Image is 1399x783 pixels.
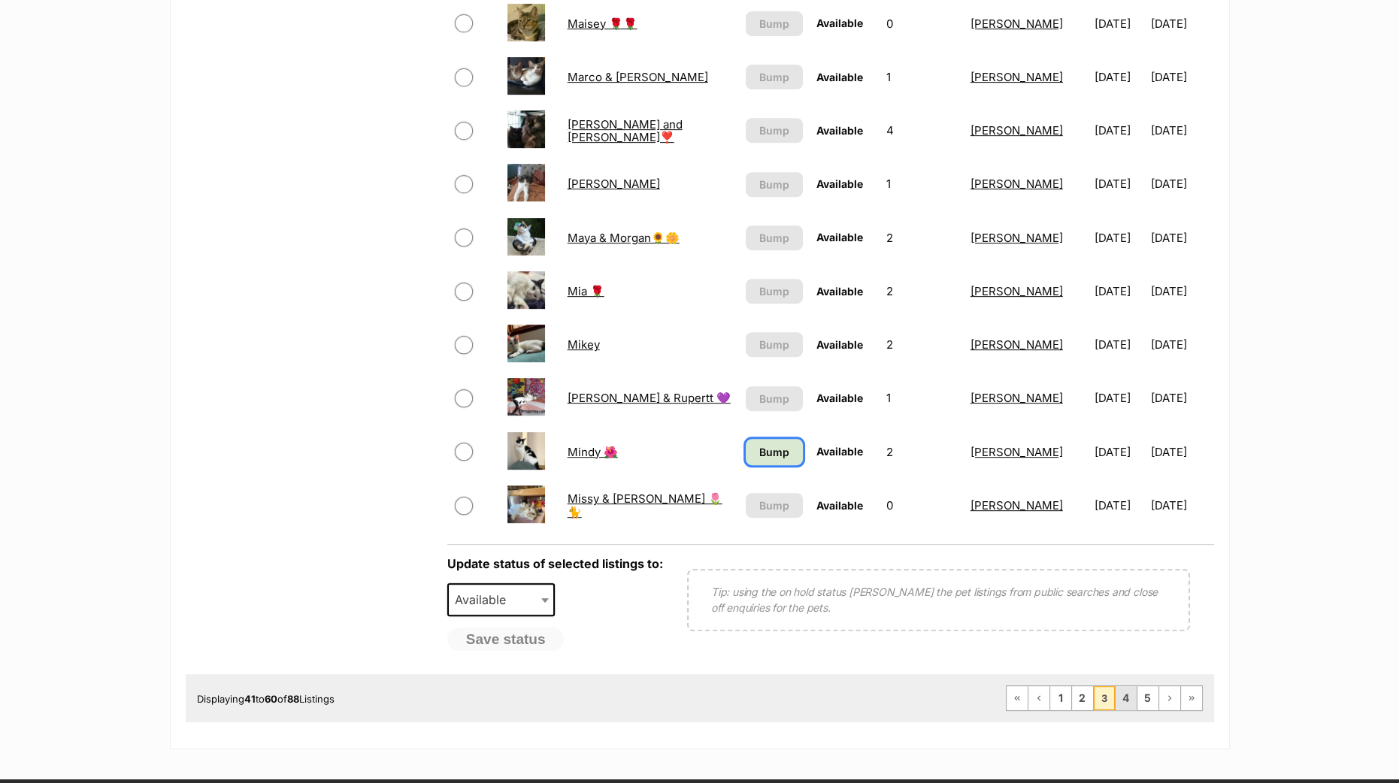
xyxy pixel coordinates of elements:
[1089,319,1149,370] td: [DATE]
[971,284,1063,298] a: [PERSON_NAME]
[759,337,789,352] span: Bump
[1151,265,1212,317] td: [DATE]
[568,231,680,245] a: Maya & Morgan🌻🌼
[1089,426,1149,478] td: [DATE]
[1151,51,1212,103] td: [DATE]
[447,556,663,571] label: Update status of selected listings to:
[1007,686,1028,710] a: First page
[449,589,521,610] span: Available
[1089,104,1149,156] td: [DATE]
[1089,265,1149,317] td: [DATE]
[1151,212,1212,264] td: [DATE]
[759,16,789,32] span: Bump
[568,445,618,459] a: Mindy 🌺
[568,491,722,518] a: Missy & [PERSON_NAME] 🌷🐈
[1151,426,1212,478] td: [DATE]
[880,372,962,424] td: 1
[1151,479,1212,531] td: [DATE]
[1089,158,1149,210] td: [DATE]
[1151,104,1212,156] td: [DATE]
[197,693,335,705] span: Displaying to of Listings
[816,338,863,351] span: Available
[816,391,863,404] span: Available
[880,212,962,264] td: 2
[816,71,863,83] span: Available
[971,337,1063,352] a: [PERSON_NAME]
[568,177,660,191] a: [PERSON_NAME]
[1089,51,1149,103] td: [DATE]
[880,265,962,317] td: 2
[1159,686,1180,710] a: Next page
[1089,212,1149,264] td: [DATE]
[746,118,803,143] button: Bump
[971,391,1063,405] a: [PERSON_NAME]
[759,122,789,138] span: Bump
[265,693,277,705] strong: 60
[568,284,604,298] a: Mia 🌹
[880,158,962,210] td: 1
[568,337,600,352] a: Mikey
[746,332,803,357] button: Bump
[759,497,789,513] span: Bump
[880,426,962,478] td: 2
[1006,685,1203,711] nav: Pagination
[971,123,1063,138] a: [PERSON_NAME]
[746,11,803,36] button: Bump
[1072,686,1093,710] a: Page 2
[746,172,803,197] button: Bump
[1181,686,1202,710] a: Last page
[447,627,565,651] button: Save status
[759,230,789,246] span: Bump
[746,386,803,411] button: Bump
[1116,686,1137,710] a: Page 4
[746,225,803,250] button: Bump
[1050,686,1071,710] a: Page 1
[746,279,803,304] button: Bump
[711,584,1166,615] p: Tip: using the on hold status [PERSON_NAME] the pet listings from public searches and close off e...
[880,104,962,156] td: 4
[1028,686,1049,710] a: Previous page
[971,177,1063,191] a: [PERSON_NAME]
[971,445,1063,459] a: [PERSON_NAME]
[244,693,256,705] strong: 41
[568,70,708,84] a: Marco & [PERSON_NAME]
[1089,479,1149,531] td: [DATE]
[816,17,863,29] span: Available
[816,124,863,137] span: Available
[746,493,803,518] button: Bump
[816,285,863,298] span: Available
[971,70,1063,84] a: [PERSON_NAME]
[1089,372,1149,424] td: [DATE]
[746,65,803,89] button: Bump
[816,231,863,243] span: Available
[971,498,1063,512] a: [PERSON_NAME]
[746,439,803,465] a: Bump
[1137,686,1158,710] a: Page 5
[759,177,789,192] span: Bump
[816,177,863,190] span: Available
[1094,686,1115,710] span: Page 3
[880,319,962,370] td: 2
[759,444,789,460] span: Bump
[759,391,789,407] span: Bump
[971,231,1063,245] a: [PERSON_NAME]
[880,479,962,531] td: 0
[507,378,545,416] img: Millicent & Rupertt 💜
[568,17,637,31] a: Maisey 🌹🌹
[287,693,299,705] strong: 88
[447,583,556,616] span: Available
[568,117,683,144] a: [PERSON_NAME] and [PERSON_NAME]❣️
[1151,158,1212,210] td: [DATE]
[759,69,789,85] span: Bump
[568,391,731,405] a: [PERSON_NAME] & Rupertt 💜
[816,499,863,512] span: Available
[507,57,545,95] img: Marco & Giselle
[880,51,962,103] td: 1
[971,17,1063,31] a: [PERSON_NAME]
[759,283,789,299] span: Bump
[816,445,863,458] span: Available
[1151,319,1212,370] td: [DATE]
[1151,372,1212,424] td: [DATE]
